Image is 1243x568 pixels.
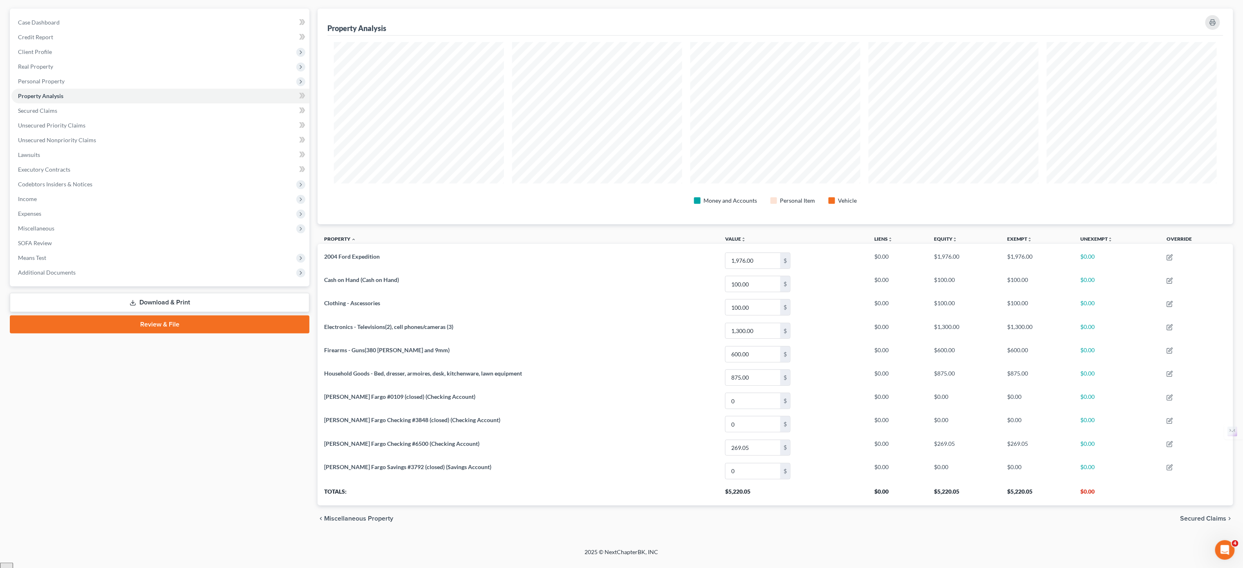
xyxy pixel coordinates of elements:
[1227,515,1233,522] i: chevron_right
[1180,515,1227,522] span: Secured Claims
[324,515,393,522] span: Miscellaneous Property
[1180,515,1233,522] button: Secured Claims chevron_right
[318,515,393,522] button: chevron_left Miscellaneous Property
[389,548,855,563] div: 2025 © NextChapterBK, INC
[1232,540,1239,547] span: 4
[318,515,324,522] i: chevron_left
[1215,540,1235,560] iframe: Intercom live chat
